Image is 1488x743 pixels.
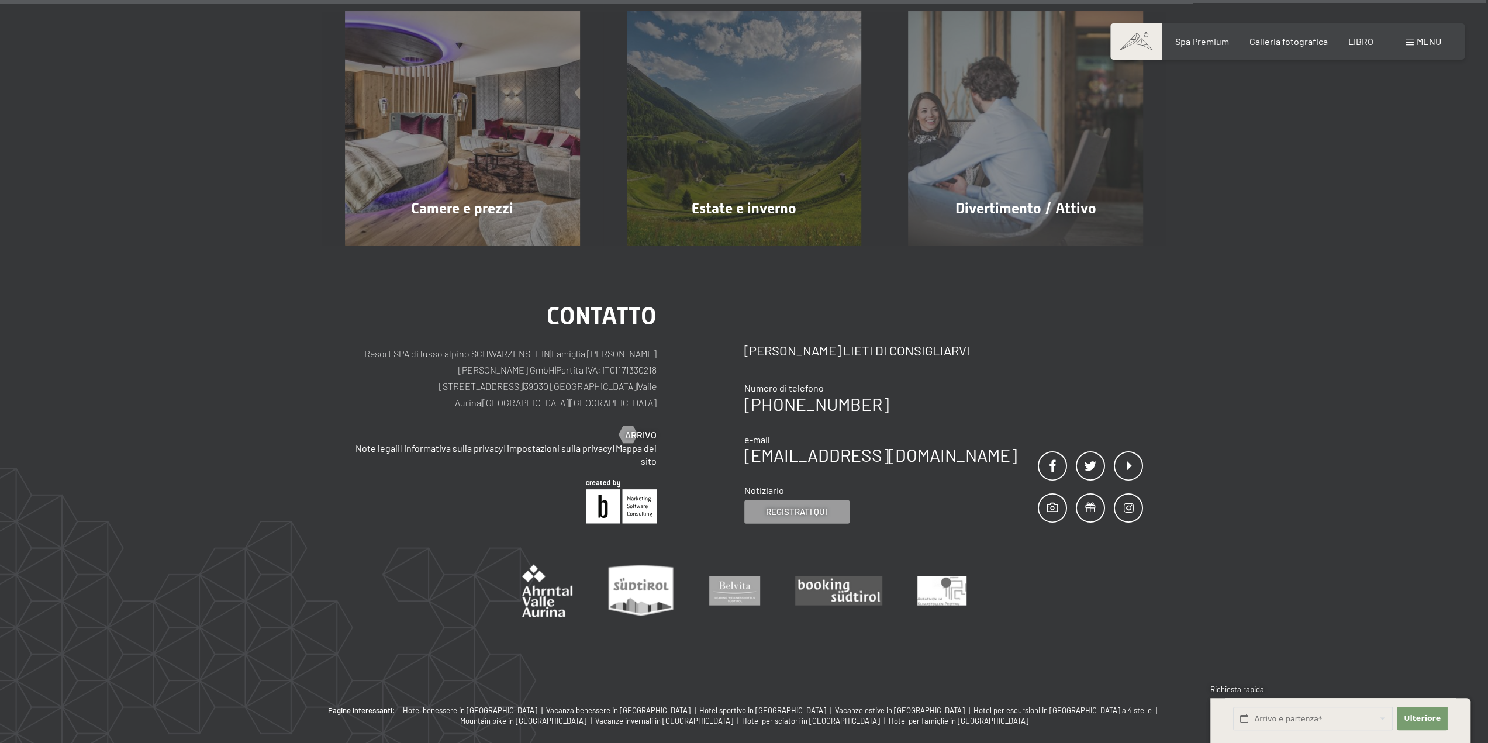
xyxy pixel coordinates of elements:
[699,705,835,716] a: Hotel sportivo in [GEOGRAPHIC_DATA] |
[835,705,973,716] a: Vacanze estive in [GEOGRAPHIC_DATA] |
[744,393,889,414] a: [PHONE_NUMBER]
[404,443,503,454] a: Informativa sulla privacy
[523,381,524,392] font: |
[595,716,733,725] font: Vacanze invernali in [GEOGRAPHIC_DATA]
[613,443,614,454] font: |
[482,397,569,408] font: [GEOGRAPHIC_DATA]
[742,716,880,725] font: Hotel per sciatori in [GEOGRAPHIC_DATA]
[355,443,400,454] a: Note legali
[546,705,699,716] a: Vacanza benessere in [GEOGRAPHIC_DATA] |
[586,480,657,524] img: Brandnamic GmbH | Soluzioni leader per l'ospitalità
[744,434,770,445] font: e-mail
[1348,36,1373,47] a: LIBRO
[460,716,595,726] a: Mountain bike in [GEOGRAPHIC_DATA] |
[603,12,885,247] a: Wellness Hotel Alto Adige SCHWARZENSTEIN - Vacanze benessere nelle Alpi, escursioni e benessere E...
[546,706,691,715] font: Vacanza benessere in [GEOGRAPHIC_DATA]
[541,706,543,715] font: |
[637,381,638,392] font: |
[364,348,550,359] font: Resort SPA di lusso alpino SCHWARZENSTEIN
[507,443,612,454] a: Impostazioni sulla privacy
[692,200,796,217] font: Estate e inverno
[835,706,965,715] font: Vacanze estive in [GEOGRAPHIC_DATA]
[322,12,603,247] a: Wellness Hotel Alto Adige SCHWARZENSTEIN - Vacanze benessere nelle Alpi, escursioni e benessere C...
[328,706,395,715] font: Pagine interessanti:
[411,200,513,217] font: Camere e prezzi
[744,343,970,358] font: [PERSON_NAME] lieti di consigliarvi
[699,706,826,715] font: Hotel sportivo in [GEOGRAPHIC_DATA]
[889,716,1028,726] a: Hotel per famiglie in [GEOGRAPHIC_DATA]
[547,302,657,330] font: contatto
[569,397,570,408] font: |
[1404,714,1441,723] font: Ulteriore
[550,348,551,359] font: |
[766,506,827,517] font: Registrati qui
[403,706,537,715] font: Hotel benessere in [GEOGRAPHIC_DATA]
[744,485,784,496] font: Notiziario
[1417,36,1441,47] font: menu
[551,348,657,359] font: Famiglia [PERSON_NAME]
[595,716,742,726] a: Vacanze invernali in [GEOGRAPHIC_DATA] |
[504,443,506,454] font: |
[1397,707,1447,731] button: Ulteriore
[439,381,523,392] font: [STREET_ADDRESS]
[555,364,556,375] font: |
[625,429,657,440] font: Arrivo
[1175,36,1228,47] a: Spa Premium
[737,716,738,725] font: |
[619,428,657,441] a: Arrivo
[481,397,482,408] font: |
[524,381,637,392] font: 39030 [GEOGRAPHIC_DATA]
[884,716,885,725] font: |
[742,716,889,726] a: Hotel per sciatori in [GEOGRAPHIC_DATA] |
[616,443,657,466] a: Mappa del sito
[1156,706,1157,715] font: |
[570,397,657,408] font: [GEOGRAPHIC_DATA]
[556,364,657,375] font: Partita IVA: IT01171330218
[744,382,824,393] font: Numero di telefono
[460,716,586,725] font: Mountain bike in [GEOGRAPHIC_DATA]
[403,705,546,716] a: Hotel benessere in [GEOGRAPHIC_DATA] |
[1249,36,1328,47] a: Galleria fotografica
[973,705,1161,716] a: Hotel per escursioni in [GEOGRAPHIC_DATA] a 4 stelle |
[591,716,592,725] font: |
[1210,685,1264,694] font: Richiesta rapida
[695,706,696,715] font: |
[973,706,1152,715] font: Hotel per escursioni in [GEOGRAPHIC_DATA] a 4 stelle
[401,443,403,454] font: |
[885,12,1166,247] a: Wellness Hotel Alto Adige SCHWARZENSTEIN - Vacanze benessere nelle Alpi, escursioni e benessere D...
[969,706,970,715] font: |
[830,706,831,715] font: |
[458,364,555,375] font: [PERSON_NAME] GmbH
[955,200,1096,217] font: Divertimento / Attivo
[744,444,1017,465] a: [EMAIL_ADDRESS][DOMAIN_NAME]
